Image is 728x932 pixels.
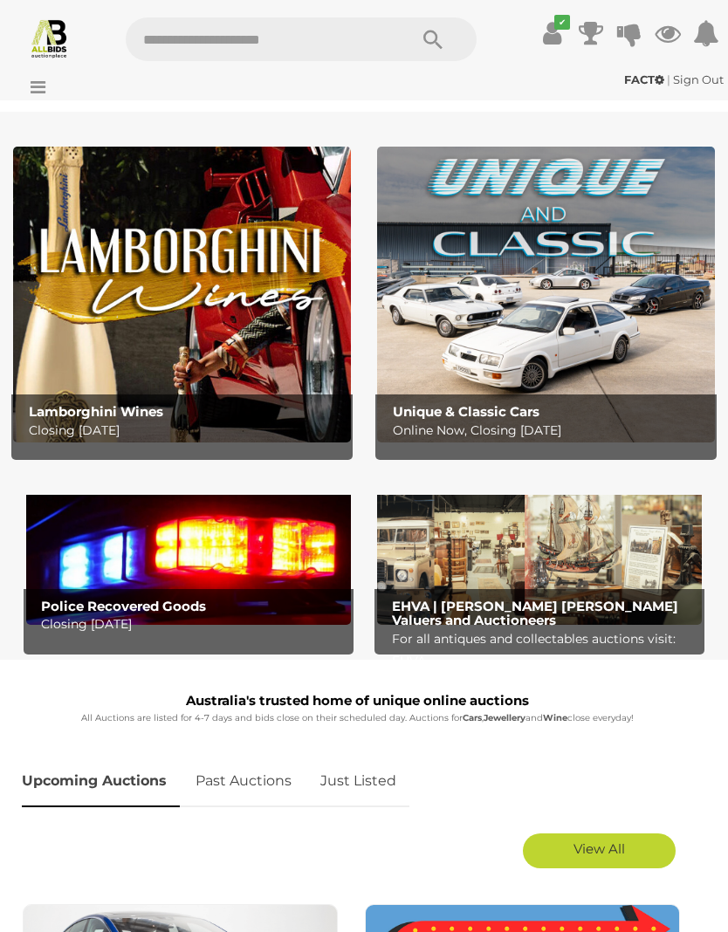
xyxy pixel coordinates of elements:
button: Search [389,17,477,61]
strong: Cars [463,712,482,723]
a: FACT [624,72,667,86]
strong: FACT [624,72,664,86]
a: Police Recovered Goods Police Recovered Goods Closing [DATE] [26,477,351,625]
span: View All [573,840,625,857]
a: Past Auctions [182,756,305,807]
a: ✔ [539,17,566,49]
a: View All [523,833,676,868]
a: Unique & Classic Cars Unique & Classic Cars Online Now, Closing [DATE] [377,147,715,442]
a: EHVA | Evans Hastings Valuers and Auctioneers EHVA | [PERSON_NAME] [PERSON_NAME] Valuers and Auct... [377,477,702,625]
p: Closing [DATE] [29,420,345,442]
img: Lamborghini Wines [13,147,351,442]
strong: Jewellery [484,712,525,723]
i: ✔ [554,15,570,30]
img: Allbids.com.au [29,17,70,58]
h1: Australia's trusted home of unique online auctions [22,694,693,709]
a: Upcoming Auctions [22,756,180,807]
a: Just Listed [307,756,409,807]
p: For all antiques and collectables auctions visit: EHVA [392,628,696,672]
p: Online Now, Closing [DATE] [393,420,709,442]
p: All Auctions are listed for 4-7 days and bids close on their scheduled day. Auctions for , and cl... [22,710,693,726]
img: Unique & Classic Cars [377,147,715,442]
span: | [667,72,670,86]
b: EHVA | [PERSON_NAME] [PERSON_NAME] Valuers and Auctioneers [392,598,678,629]
b: Lamborghini Wines [29,403,163,420]
b: Unique & Classic Cars [393,403,539,420]
img: Police Recovered Goods [26,477,351,625]
b: Police Recovered Goods [41,598,206,614]
a: Sign Out [673,72,724,86]
strong: Wine [543,712,567,723]
a: Lamborghini Wines Lamborghini Wines Closing [DATE] [13,147,351,442]
p: Closing [DATE] [41,613,345,635]
img: EHVA | Evans Hastings Valuers and Auctioneers [377,477,702,625]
